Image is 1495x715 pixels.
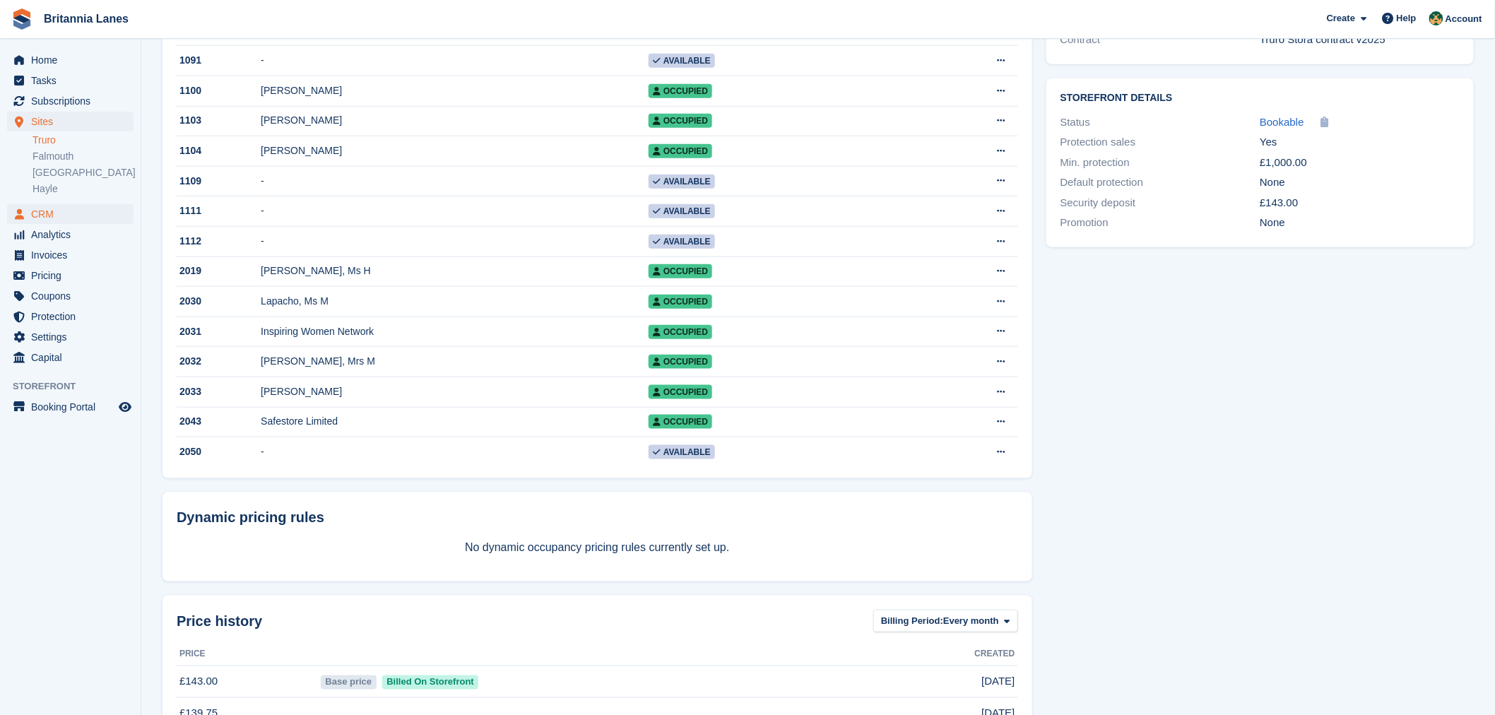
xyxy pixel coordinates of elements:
[7,397,134,417] a: menu
[649,54,715,68] span: Available
[31,225,116,244] span: Analytics
[649,355,712,369] span: Occupied
[261,196,649,227] td: -
[31,71,116,90] span: Tasks
[943,614,999,628] span: Every month
[177,203,261,218] div: 1111
[1060,215,1260,231] div: Promotion
[261,166,649,196] td: -
[11,8,32,30] img: stora-icon-8386f47178a22dfd0bd8f6a31ec36ba5ce8667c1dd55bd0f319d3a0aa187defe.svg
[1060,93,1460,104] h2: Storefront Details
[1060,155,1260,171] div: Min. protection
[321,675,377,690] span: Base price
[177,174,261,189] div: 1109
[177,113,261,128] div: 1103
[1260,175,1460,191] div: None
[261,46,649,76] td: -
[649,385,712,399] span: Occupied
[649,295,712,309] span: Occupied
[649,175,715,189] span: Available
[1260,155,1460,171] div: £1,000.00
[32,134,134,147] a: Truro
[7,266,134,285] a: menu
[177,83,261,98] div: 1100
[177,539,1018,556] p: No dynamic occupancy pricing rules currently set up.
[261,324,649,339] div: Inspiring Women Network
[31,112,116,131] span: Sites
[117,398,134,415] a: Preview store
[31,327,116,347] span: Settings
[649,445,715,459] span: Available
[7,327,134,347] a: menu
[13,379,141,394] span: Storefront
[873,610,1018,633] button: Billing Period: Every month
[981,674,1015,690] span: [DATE]
[1260,32,1460,48] div: Truro Stora contract v2025
[7,204,134,224] a: menu
[1260,114,1304,131] a: Bookable
[177,324,261,339] div: 2031
[177,414,261,429] div: 2043
[7,91,134,111] a: menu
[1060,195,1260,211] div: Security deposit
[649,235,715,249] span: Available
[1060,32,1260,48] div: Contract
[7,71,134,90] a: menu
[7,50,134,70] a: menu
[177,666,318,698] td: £143.00
[177,53,261,68] div: 1091
[1429,11,1443,25] img: Nathan Kellow
[261,384,649,399] div: [PERSON_NAME]
[649,114,712,128] span: Occupied
[1327,11,1355,25] span: Create
[38,7,134,30] a: Britannia Lanes
[177,264,261,278] div: 2019
[177,354,261,369] div: 2032
[1260,215,1460,231] div: None
[7,112,134,131] a: menu
[261,83,649,98] div: [PERSON_NAME]
[31,307,116,326] span: Protection
[177,294,261,309] div: 2030
[261,264,649,278] div: [PERSON_NAME], Ms H
[31,348,116,367] span: Capital
[32,150,134,163] a: Falmouth
[975,648,1015,661] span: Created
[649,415,712,429] span: Occupied
[881,614,943,628] span: Billing Period:
[261,143,649,158] div: [PERSON_NAME]
[261,227,649,257] td: -
[261,414,649,429] div: Safestore Limited
[1260,116,1304,128] span: Bookable
[261,294,649,309] div: Lapacho, Ms M
[7,348,134,367] a: menu
[31,204,116,224] span: CRM
[649,264,712,278] span: Occupied
[177,384,261,399] div: 2033
[31,266,116,285] span: Pricing
[382,675,479,690] span: Billed On Storefront
[1060,175,1260,191] div: Default protection
[7,286,134,306] a: menu
[7,245,134,265] a: menu
[31,91,116,111] span: Subscriptions
[1260,195,1460,211] div: £143.00
[649,204,715,218] span: Available
[261,113,649,128] div: [PERSON_NAME]
[1446,12,1482,26] span: Account
[177,610,262,632] span: Price history
[177,507,1018,528] div: Dynamic pricing rules
[31,50,116,70] span: Home
[31,245,116,265] span: Invoices
[32,182,134,196] a: Hayle
[177,234,261,249] div: 1112
[649,325,712,339] span: Occupied
[32,166,134,179] a: [GEOGRAPHIC_DATA]
[649,144,712,158] span: Occupied
[1060,114,1260,131] div: Status
[1060,134,1260,150] div: Protection sales
[31,397,116,417] span: Booking Portal
[177,444,261,459] div: 2050
[7,307,134,326] a: menu
[261,437,649,467] td: -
